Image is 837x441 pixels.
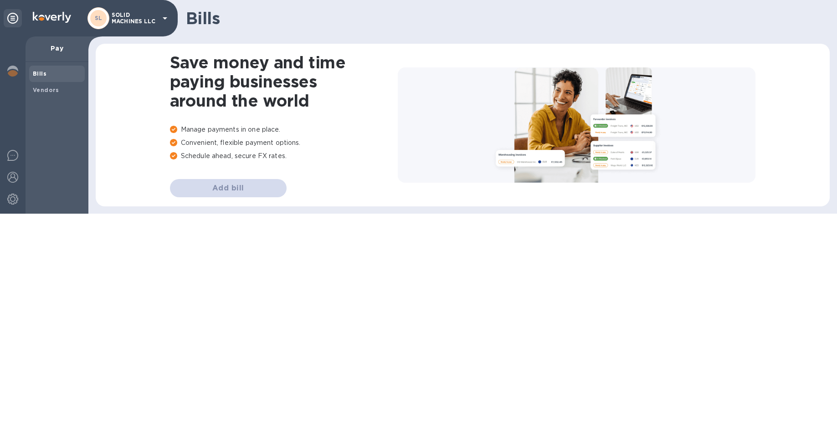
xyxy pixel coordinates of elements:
[170,125,398,134] p: Manage payments in one place.
[33,44,81,53] p: Pay
[95,15,103,21] b: SL
[170,53,398,110] h1: Save money and time paying businesses around the world
[112,12,157,25] p: SOLID MACHINES LLC
[33,12,71,23] img: Logo
[186,9,822,28] h1: Bills
[4,9,22,27] div: Unpin categories
[170,138,398,148] p: Convenient, flexible payment options.
[170,151,398,161] p: Schedule ahead, secure FX rates.
[33,87,59,93] b: Vendors
[33,70,46,77] b: Bills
